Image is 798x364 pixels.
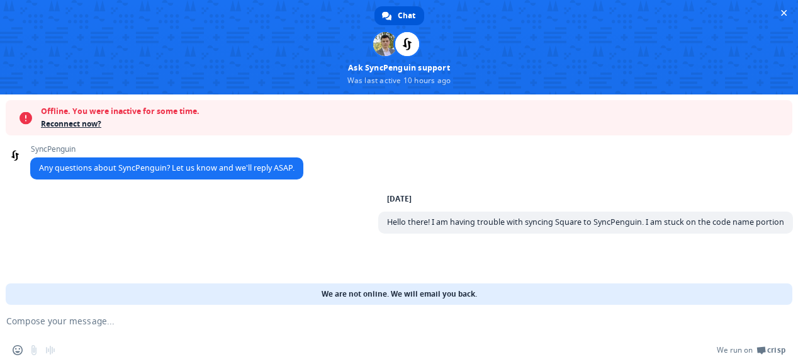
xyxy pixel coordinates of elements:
[322,283,477,305] span: We are not online. We will email you back.
[374,6,424,25] div: Chat
[767,345,785,355] span: Crisp
[387,217,784,227] span: Hello there! I am having trouble with syncing Square to SyncPenguin. I am stuck on the code name ...
[717,345,785,355] a: We run onCrisp
[39,162,295,173] span: Any questions about SyncPenguin? Let us know and we'll reply ASAP.
[30,145,303,154] span: SyncPenguin
[6,316,751,327] textarea: Compose your message...
[13,345,23,355] span: Insert an emoji
[717,345,753,355] span: We run on
[41,118,786,130] span: Reconnect now?
[398,6,415,25] span: Chat
[387,195,412,203] div: [DATE]
[777,6,790,20] span: Close chat
[41,105,786,118] span: Offline. You were inactive for some time.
